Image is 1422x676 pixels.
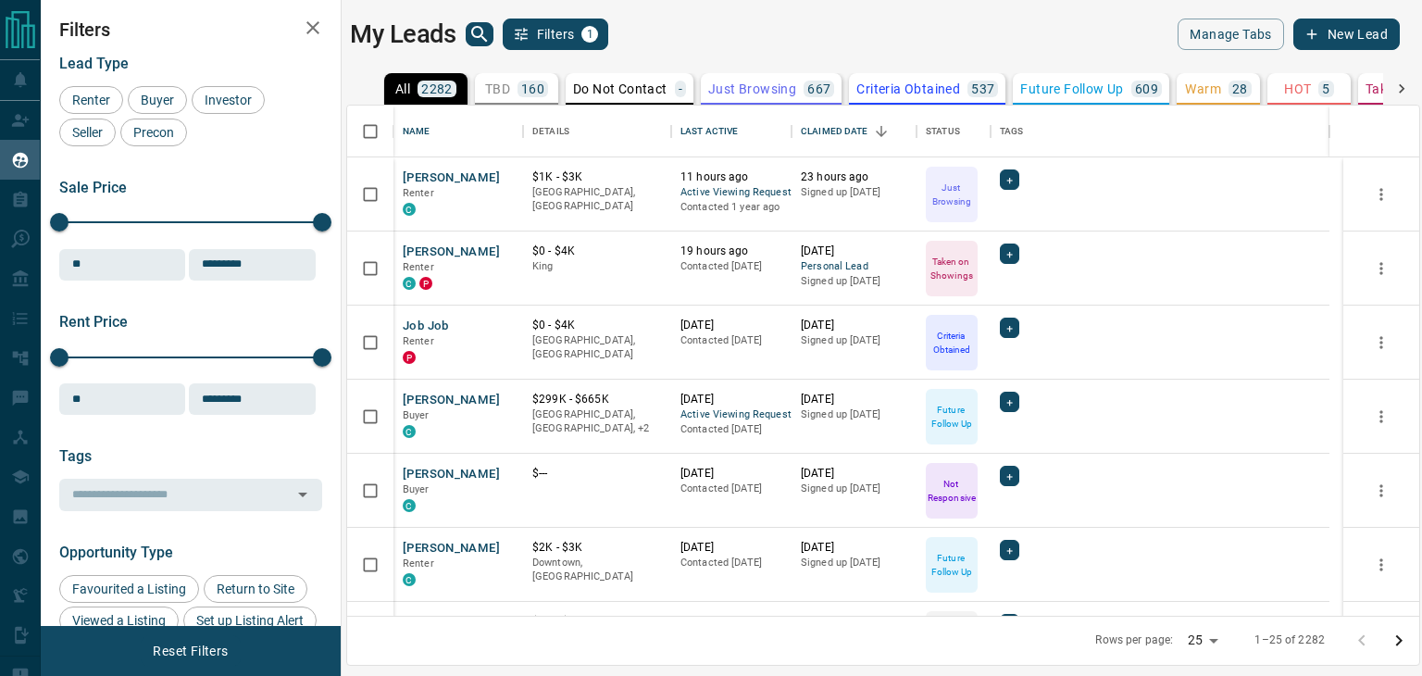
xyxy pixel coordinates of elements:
[1322,82,1329,95] p: 5
[1180,627,1225,654] div: 25
[532,244,662,259] p: $0 - $4K
[59,544,173,561] span: Opportunity Type
[1367,255,1395,282] button: more
[59,313,128,331] span: Rent Price
[1006,319,1013,337] span: +
[59,179,127,196] span: Sale Price
[1000,318,1019,338] div: +
[807,82,830,95] p: 667
[1293,19,1400,50] button: New Lead
[350,19,456,49] h1: My Leads
[403,540,500,557] button: [PERSON_NAME]
[532,185,662,214] p: [GEOGRAPHIC_DATA], [GEOGRAPHIC_DATA]
[66,125,109,140] span: Seller
[532,392,662,407] p: $299K - $665K
[403,261,434,273] span: Renter
[680,540,782,556] p: [DATE]
[1006,170,1013,189] span: +
[59,447,92,465] span: Tags
[1000,466,1019,486] div: +
[66,582,193,596] span: Favourited a Listing
[59,55,129,72] span: Lead Type
[1178,19,1283,50] button: Manage Tabs
[680,407,782,423] span: Active Viewing Request
[403,614,500,632] button: [PERSON_NAME]
[521,82,544,95] p: 160
[127,125,181,140] span: Precon
[183,607,317,634] div: Set up Listing Alert
[403,335,434,347] span: Renter
[393,106,523,157] div: Name
[403,499,416,512] div: condos.ca
[680,614,782,630] p: 19 hours ago
[403,244,500,261] button: [PERSON_NAME]
[466,22,493,46] button: search button
[1006,615,1013,633] span: +
[403,557,434,570] span: Renter
[59,575,199,603] div: Favourited a Listing
[198,93,258,107] span: Investor
[1185,82,1221,95] p: Warm
[680,482,782,496] p: Contacted [DATE]
[204,575,307,603] div: Return to Site
[485,82,510,95] p: TBD
[680,422,782,437] p: Contacted [DATE]
[1000,614,1019,634] div: +
[1006,541,1013,559] span: +
[403,466,500,483] button: [PERSON_NAME]
[801,392,907,407] p: [DATE]
[128,86,187,114] div: Buyer
[59,86,123,114] div: Renter
[59,119,116,146] div: Seller
[1000,392,1019,412] div: +
[66,93,117,107] span: Renter
[680,106,738,157] div: Last Active
[532,333,662,362] p: [GEOGRAPHIC_DATA], [GEOGRAPHIC_DATA]
[801,169,907,185] p: 23 hours ago
[532,106,569,157] div: Details
[1000,540,1019,560] div: +
[801,556,907,570] p: Signed up [DATE]
[532,169,662,185] p: $1K - $3K
[1020,82,1123,95] p: Future Follow Up
[1254,632,1325,648] p: 1–25 of 2282
[532,540,662,556] p: $2K - $3K
[419,277,432,290] div: property.ca
[290,482,316,507] button: Open
[573,82,667,95] p: Do Not Contact
[801,274,907,289] p: Signed up [DATE]
[801,466,907,482] p: [DATE]
[917,106,991,157] div: Status
[801,407,907,422] p: Signed up [DATE]
[680,244,782,259] p: 19 hours ago
[679,82,682,95] p: -
[403,483,430,495] span: Buyer
[583,28,596,41] span: 1
[928,181,976,208] p: Just Browsing
[801,244,907,259] p: [DATE]
[680,169,782,185] p: 11 hours ago
[928,477,976,505] p: Not Responsive
[395,82,410,95] p: All
[801,333,907,348] p: Signed up [DATE]
[680,392,782,407] p: [DATE]
[421,82,453,95] p: 2282
[210,582,301,596] span: Return to Site
[801,540,907,556] p: [DATE]
[1095,632,1173,648] p: Rows per page:
[856,82,960,95] p: Criteria Obtained
[680,333,782,348] p: Contacted [DATE]
[1135,82,1158,95] p: 609
[403,318,449,335] button: Job Job
[1006,467,1013,485] span: +
[59,19,322,41] h2: Filters
[403,425,416,438] div: condos.ca
[403,573,416,586] div: condos.ca
[190,613,310,628] span: Set up Listing Alert
[403,409,430,421] span: Buyer
[1367,403,1395,431] button: more
[403,392,500,409] button: [PERSON_NAME]
[59,607,179,634] div: Viewed a Listing
[1367,477,1395,505] button: more
[532,318,662,333] p: $0 - $4K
